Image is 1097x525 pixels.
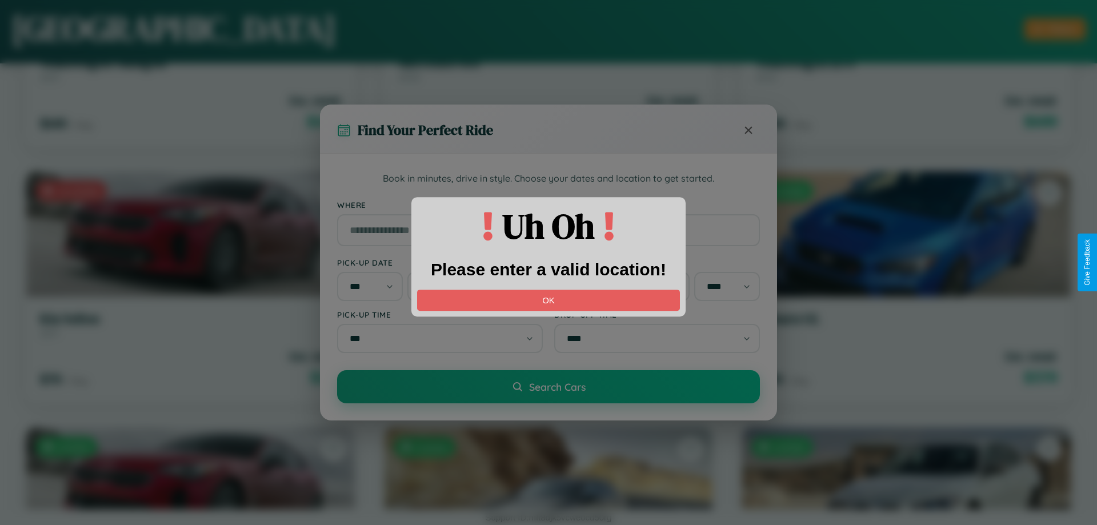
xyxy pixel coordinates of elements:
[337,200,760,210] label: Where
[529,380,586,393] span: Search Cars
[554,310,760,319] label: Drop-off Time
[554,258,760,267] label: Drop-off Date
[337,171,760,186] p: Book in minutes, drive in style. Choose your dates and location to get started.
[337,258,543,267] label: Pick-up Date
[358,121,493,139] h3: Find Your Perfect Ride
[337,310,543,319] label: Pick-up Time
